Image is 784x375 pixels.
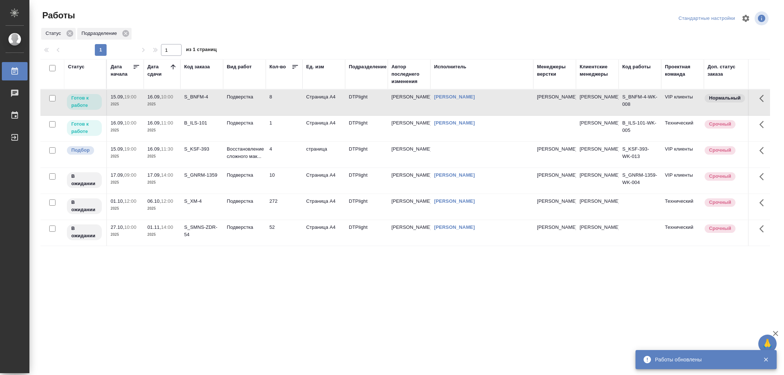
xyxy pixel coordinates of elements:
p: 15.09, [111,94,124,100]
button: 🙏 [758,335,777,353]
p: 2025 [147,153,177,160]
p: 10:00 [161,94,173,100]
td: 1 [266,116,302,141]
div: Подразделение [77,28,132,40]
p: 2025 [111,153,140,160]
p: В ожидании [71,225,97,239]
td: [PERSON_NAME] [388,194,430,220]
p: 15.09, [111,146,124,152]
p: [PERSON_NAME] [537,93,572,101]
div: Вид работ [227,63,252,71]
div: Подразделение [349,63,387,71]
div: S_GNRM-1359 [184,172,219,179]
p: Срочный [709,147,731,154]
span: Посмотреть информацию [755,11,770,25]
p: 06.10, [147,198,161,204]
p: Подбор [71,147,90,154]
p: 2025 [147,179,177,186]
button: Здесь прячутся важные кнопки [755,220,773,238]
p: 10:00 [124,120,136,126]
p: 16.09, [111,120,124,126]
p: 09:00 [124,172,136,178]
p: 11:30 [161,146,173,152]
p: 27.10, [111,224,124,230]
p: 16.09, [147,94,161,100]
p: 14:00 [161,172,173,178]
td: страница [302,142,345,167]
p: В ожидании [71,173,97,187]
td: [PERSON_NAME] [576,90,619,115]
td: Страница А4 [302,194,345,220]
p: Восстановление сложного мак... [227,145,262,160]
p: 01.11, [147,224,161,230]
p: 14:00 [161,224,173,230]
a: [PERSON_NAME] [434,198,475,204]
p: 2025 [147,205,177,212]
div: Работы обновлены [655,356,752,363]
p: Срочный [709,199,731,206]
p: Подверстка [227,224,262,231]
p: Срочный [709,173,731,180]
td: [PERSON_NAME] [576,142,619,167]
p: [PERSON_NAME] [537,224,572,231]
p: 2025 [147,231,177,238]
td: DTPlight [345,142,388,167]
td: Технический [661,194,704,220]
div: Статус [41,28,76,40]
td: [PERSON_NAME] [388,220,430,246]
td: VIP клиенты [661,90,704,115]
p: 2025 [147,127,177,134]
td: [PERSON_NAME] [388,90,430,115]
button: Здесь прячутся важные кнопки [755,142,773,159]
p: Подверстка [227,93,262,101]
p: 12:00 [161,198,173,204]
p: 10:00 [124,224,136,230]
p: 12:00 [124,198,136,204]
td: Страница А4 [302,90,345,115]
p: 2025 [147,101,177,108]
td: B_ILS-101-WK-005 [619,116,661,141]
td: [PERSON_NAME] [576,168,619,194]
p: Срочный [709,120,731,128]
td: [PERSON_NAME] [576,194,619,220]
td: DTPlight [345,220,388,246]
td: [PERSON_NAME] [388,168,430,194]
p: 16.09, [147,120,161,126]
td: S_GNRM-1359-WK-004 [619,168,661,194]
p: Срочный [709,225,731,232]
a: [PERSON_NAME] [434,94,475,100]
td: 4 [266,142,302,167]
p: Статус [46,30,64,37]
p: 01.10, [111,198,124,204]
p: 17.09, [111,172,124,178]
div: Исполнитель [434,63,466,71]
div: Проектная команда [665,63,700,78]
div: Код работы [622,63,651,71]
td: 272 [266,194,302,220]
div: Исполнитель назначен, приступать к работе пока рано [66,224,103,241]
div: S_KSF-393 [184,145,219,153]
p: 16.09, [147,146,161,152]
div: S_SMNS-ZDR-54 [184,224,219,238]
p: [PERSON_NAME] [537,145,572,153]
div: Дата сдачи [147,63,169,78]
button: Закрыть [758,356,773,363]
div: Кол-во [269,63,286,71]
div: B_ILS-101 [184,119,219,127]
span: Настроить таблицу [737,10,755,27]
a: [PERSON_NAME] [434,120,475,126]
td: S_BNFM-4-WK-008 [619,90,661,115]
p: 19:00 [124,94,136,100]
div: Исполнитель назначен, приступать к работе пока рано [66,198,103,215]
td: [PERSON_NAME] [388,116,430,141]
p: Готов к работе [71,120,97,135]
p: Готов к работе [71,94,97,109]
td: [PERSON_NAME] [576,220,619,246]
p: Подверстка [227,119,262,127]
div: S_BNFM-4 [184,93,219,101]
td: Страница А4 [302,168,345,194]
p: В ожидании [71,199,97,213]
p: Нормальный [709,94,741,102]
div: Клиентские менеджеры [580,63,615,78]
td: S_KSF-393-WK-013 [619,142,661,167]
